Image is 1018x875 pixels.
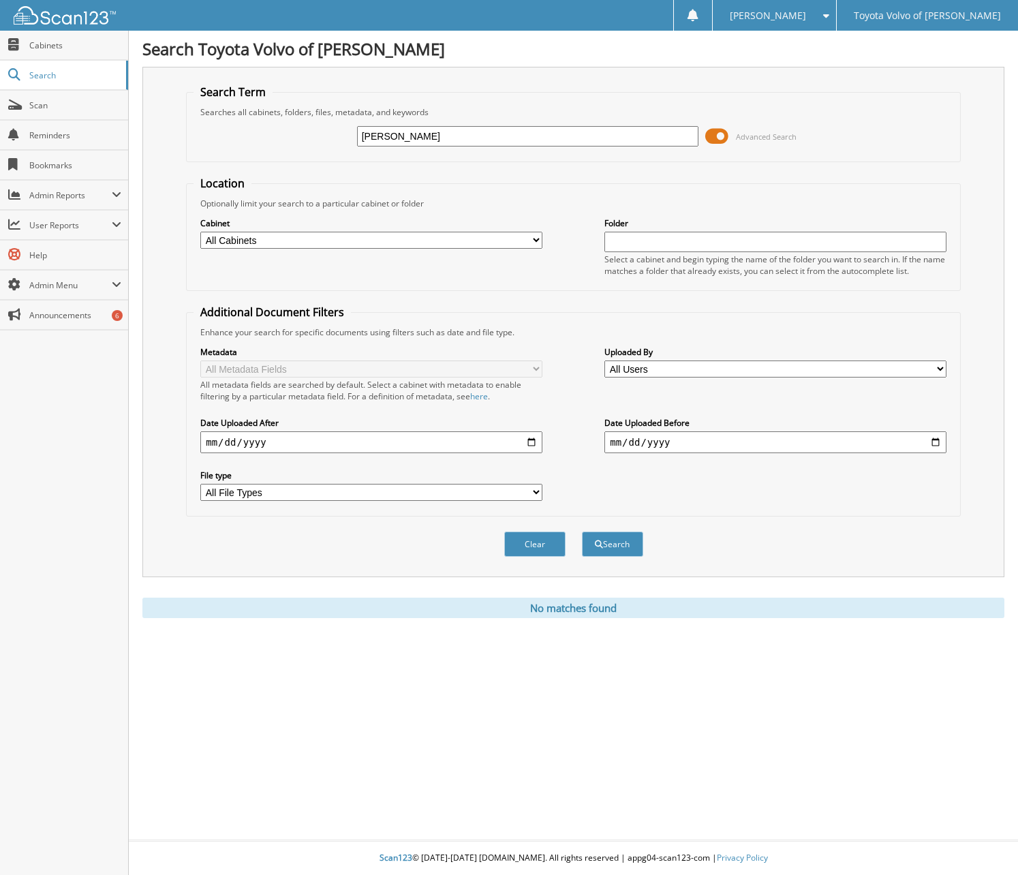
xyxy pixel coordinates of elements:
[142,598,1004,618] div: No matches found
[200,217,542,229] label: Cabinet
[29,219,112,231] span: User Reports
[194,326,953,338] div: Enhance your search for specific documents using filters such as date and file type.
[29,279,112,291] span: Admin Menu
[29,70,119,81] span: Search
[29,40,121,51] span: Cabinets
[604,254,946,277] div: Select a cabinet and begin typing the name of the folder you want to search in. If the name match...
[604,431,946,453] input: end
[470,390,488,402] a: here
[200,417,542,429] label: Date Uploaded After
[29,249,121,261] span: Help
[582,532,643,557] button: Search
[29,309,121,321] span: Announcements
[194,305,351,320] legend: Additional Document Filters
[194,106,953,118] div: Searches all cabinets, folders, files, metadata, and keywords
[142,37,1004,60] h1: Search Toyota Volvo of [PERSON_NAME]
[194,85,273,99] legend: Search Term
[200,431,542,453] input: start
[854,12,1001,20] span: Toyota Volvo of [PERSON_NAME]
[730,12,806,20] span: [PERSON_NAME]
[200,379,542,402] div: All metadata fields are searched by default. Select a cabinet with metadata to enable filtering b...
[194,198,953,209] div: Optionally limit your search to a particular cabinet or folder
[29,159,121,171] span: Bookmarks
[604,217,946,229] label: Folder
[29,189,112,201] span: Admin Reports
[29,129,121,141] span: Reminders
[200,470,542,481] label: File type
[112,310,123,321] div: 6
[14,6,116,25] img: scan123-logo-white.svg
[129,842,1018,875] div: © [DATE]-[DATE] [DOMAIN_NAME]. All rights reserved | appg04-scan123-com |
[604,417,946,429] label: Date Uploaded Before
[604,346,946,358] label: Uploaded By
[194,176,251,191] legend: Location
[717,852,768,863] a: Privacy Policy
[380,852,412,863] span: Scan123
[504,532,566,557] button: Clear
[736,132,797,142] span: Advanced Search
[29,99,121,111] span: Scan
[200,346,542,358] label: Metadata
